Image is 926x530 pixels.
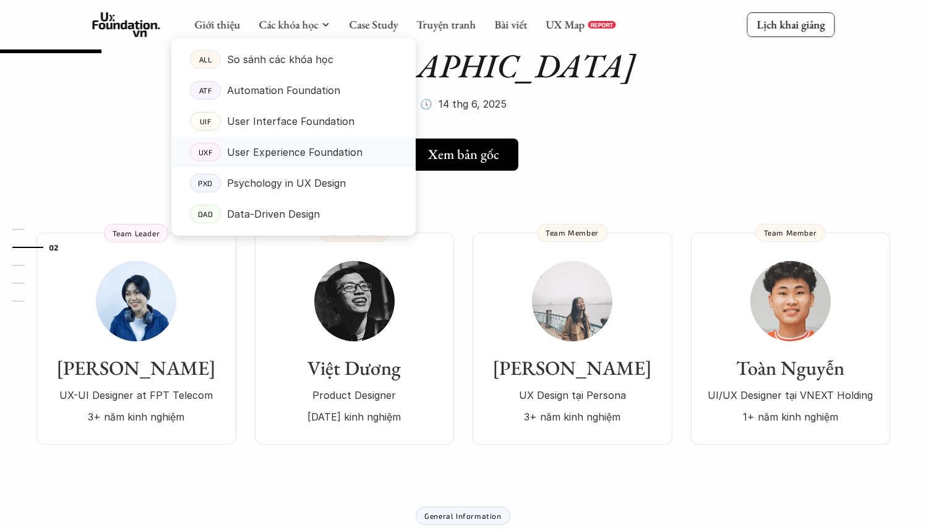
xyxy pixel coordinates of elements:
[227,174,346,192] p: Psychology in UX Design
[171,168,416,199] a: PXDPsychology in UX Design
[198,179,213,187] p: PXD
[546,228,599,237] p: Team Member
[227,143,362,161] p: User Experience Foundation
[171,106,416,137] a: UIFUser Interface Foundation
[199,117,211,126] p: UIF
[691,233,890,445] a: Toàn NguyễnUI/UX Designer tại VNEXT Holding1+ năm kinh nghiệmTeam Member
[227,81,340,100] p: Automation Foundation
[703,386,878,404] p: UI/UX Designer tại VNEXT Holding
[197,210,213,218] p: DAD
[546,17,585,32] a: UX Map
[420,95,507,113] p: 🕔 14 thg 6, 2025
[588,21,615,28] a: REPORT
[764,228,817,237] p: Team Member
[36,233,236,445] a: [PERSON_NAME]UX-UI Designer at FPT Telecom3+ năm kinh nghiệmTeam Leader
[259,17,318,32] a: Các khóa học
[49,386,224,404] p: UX-UI Designer at FPT Telecom
[49,356,224,380] h3: [PERSON_NAME]
[113,229,160,237] p: Team Leader
[227,112,354,130] p: User Interface Foundation
[485,386,660,404] p: UX Design tại Persona
[485,408,660,426] p: 3+ năm kinh nghiệm
[171,44,416,75] a: ALLSo sánh các khóa học
[485,356,660,380] h3: [PERSON_NAME]
[267,386,442,404] p: Product Designer
[494,17,527,32] a: Bài viết
[198,148,212,156] p: UXF
[199,86,212,95] p: ATF
[49,408,224,426] p: 3+ năm kinh nghiệm
[267,408,442,426] p: [DATE] kinh nghiệm
[416,17,476,32] a: Truyện tranh
[171,75,416,106] a: ATFAutomation Foundation
[49,242,59,251] strong: 02
[267,356,442,380] h3: Việt Dương
[473,233,672,445] a: [PERSON_NAME]UX Design tại Persona3+ năm kinh nghiệmTeam Member
[199,55,212,64] p: ALL
[194,17,240,32] a: Giới thiệu
[747,12,834,36] a: Lịch khai giảng
[408,139,518,171] a: Xem bản gốc
[227,50,333,69] p: So sánh các khóa học
[428,147,499,163] h5: Xem bản gốc
[590,21,613,28] p: REPORT
[12,240,71,255] a: 02
[703,408,878,426] p: 1+ năm kinh nghiệm
[424,511,501,520] p: General Information
[171,199,416,229] a: DADData-Driven Design
[227,205,320,223] p: Data-Driven Design
[171,137,416,168] a: UXFUser Experience Foundation
[703,356,878,380] h3: Toàn Nguyễn
[349,17,398,32] a: Case Study
[255,233,454,445] a: Việt DươngProduct Designer[DATE] kinh nghiệmTeam Member
[757,17,825,32] p: Lịch khai giảng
